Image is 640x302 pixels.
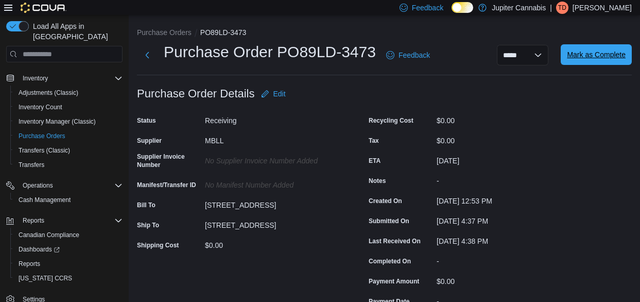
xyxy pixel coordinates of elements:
span: Transfers (Classic) [19,146,70,155]
span: Operations [19,179,123,192]
div: - [437,173,575,185]
span: Transfers [19,161,44,169]
span: Edit [273,89,286,99]
span: Canadian Compliance [14,229,123,241]
p: | [550,2,552,14]
a: Dashboards [10,242,127,257]
span: Operations [23,181,53,190]
span: Cash Management [14,194,123,206]
h1: Purchase Order PO89LD-3473 [164,42,376,62]
span: Inventory [19,72,123,85]
span: Transfers [14,159,123,171]
span: Dashboards [19,245,60,254]
span: Washington CCRS [14,272,123,284]
a: Transfers (Classic) [14,144,74,157]
button: Inventory Manager (Classic) [10,114,127,129]
span: TD [558,2,566,14]
div: [DATE] 4:37 PM [437,213,575,225]
a: Transfers [14,159,48,171]
a: [US_STATE] CCRS [14,272,76,284]
div: [STREET_ADDRESS] [205,197,343,209]
div: Tom Doran [556,2,568,14]
span: Inventory [23,74,48,82]
p: [PERSON_NAME] [573,2,632,14]
a: Inventory Count [14,101,66,113]
span: Canadian Compliance [19,231,79,239]
button: Purchase Orders [10,129,127,143]
h3: Purchase Order Details [137,88,255,100]
div: $0.00 [437,112,575,125]
span: Adjustments (Classic) [19,89,78,97]
label: Tax [369,137,379,145]
button: Next [137,45,158,65]
button: Operations [19,179,57,192]
label: Recycling Cost [369,116,413,125]
a: Dashboards [14,243,64,256]
span: Transfers (Classic) [14,144,123,157]
span: Feedback [412,3,443,13]
label: Status [137,116,156,125]
button: Operations [2,178,127,193]
span: Reports [14,258,123,270]
span: [US_STATE] CCRS [19,274,72,282]
div: $0.00 [437,132,575,145]
button: Reports [10,257,127,271]
div: [STREET_ADDRESS] [205,217,343,229]
button: Canadian Compliance [10,228,127,242]
img: Cova [21,3,66,13]
div: [DATE] [437,153,575,165]
div: MBLL [205,132,343,145]
button: PO89LD-3473 [200,28,247,37]
button: [US_STATE] CCRS [10,271,127,286]
button: Transfers (Classic) [10,143,127,158]
div: [DATE] 4:38 PM [437,233,575,245]
a: Reports [14,258,44,270]
span: Feedback [399,50,430,60]
label: Payment Amount [369,277,419,286]
button: Inventory Count [10,100,127,114]
a: Feedback [382,45,434,65]
div: [DATE] 12:53 PM [437,193,575,205]
label: Supplier Invoice Number [137,153,201,169]
button: Edit [257,83,290,104]
input: Dark Mode [452,2,473,13]
p: Jupiter Cannabis [492,2,546,14]
label: Submitted On [369,217,409,225]
div: No Supplier Invoice Number added [205,153,343,165]
span: Purchase Orders [14,130,123,142]
button: Mark as Complete [561,44,632,65]
span: Load All Apps in [GEOGRAPHIC_DATA] [29,21,123,42]
label: Completed On [369,257,411,265]
button: Transfers [10,158,127,172]
span: Dashboards [14,243,123,256]
div: No Manifest Number added [205,177,343,189]
button: Reports [19,214,48,227]
span: Reports [23,216,44,225]
button: Purchase Orders [137,28,192,37]
div: $0.00 [437,273,575,286]
button: Cash Management [10,193,127,207]
span: Inventory Manager (Classic) [19,118,96,126]
button: Inventory [2,71,127,86]
span: Inventory Count [14,101,123,113]
button: Inventory [19,72,52,85]
a: Adjustments (Classic) [14,87,82,99]
label: Supplier [137,137,162,145]
label: Bill To [137,201,155,209]
button: Reports [2,213,127,228]
span: Cash Management [19,196,71,204]
a: Inventory Manager (Classic) [14,115,100,128]
a: Cash Management [14,194,75,206]
label: ETA [369,157,380,165]
span: Reports [19,260,40,268]
span: Reports [19,214,123,227]
span: Inventory Manager (Classic) [14,115,123,128]
div: - [437,253,575,265]
span: Mark as Complete [567,49,626,60]
label: Manifest/Transfer ID [137,181,196,189]
label: Last Received On [369,237,421,245]
a: Purchase Orders [14,130,70,142]
span: Inventory Count [19,103,62,111]
label: Created On [369,197,402,205]
label: Notes [369,177,386,185]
